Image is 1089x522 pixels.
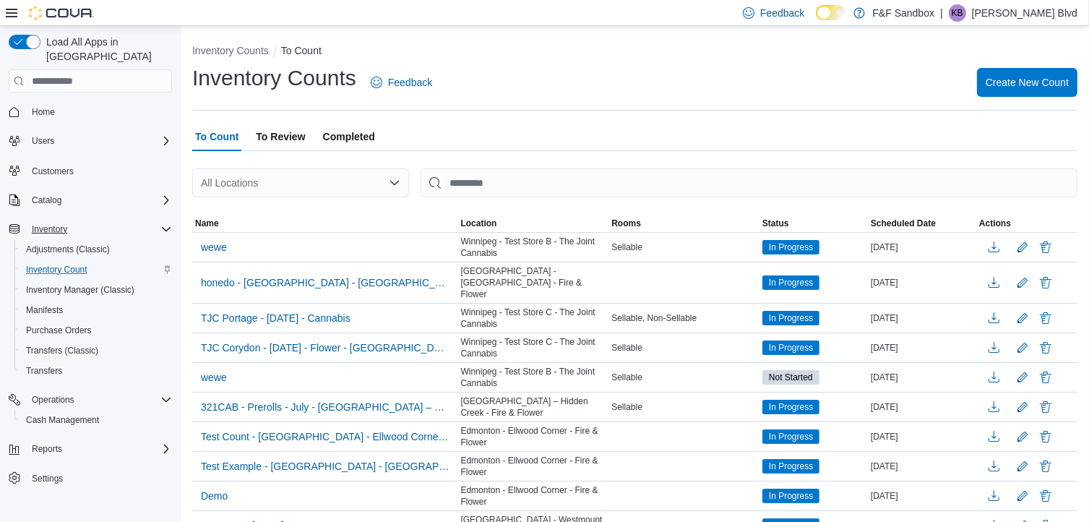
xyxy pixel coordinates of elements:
span: [GEOGRAPHIC_DATA] – Hidden Creek - Fire & Flower [461,395,606,419]
a: Inventory Count [20,261,93,278]
button: Purchase Orders [14,320,178,341]
span: Status [762,218,789,229]
span: Adjustments (Classic) [26,244,110,255]
span: Test Example - [GEOGRAPHIC_DATA] - [GEOGRAPHIC_DATA] - Fire & Flower [201,459,449,474]
button: Catalog [26,192,67,209]
span: Location [461,218,497,229]
button: Edit count details [1014,307,1031,329]
button: Customers [3,160,178,181]
span: Completed [323,122,375,151]
button: Status [759,215,868,232]
p: F&F Sandbox [872,4,934,22]
span: Transfers (Classic) [20,342,172,359]
span: In Progress [762,489,819,503]
span: Users [32,135,54,147]
button: Test Example - [GEOGRAPHIC_DATA] - [GEOGRAPHIC_DATA] - Fire & Flower [195,455,455,477]
button: Delete [1037,239,1054,256]
span: honedo - [GEOGRAPHIC_DATA] - [GEOGRAPHIC_DATA] - Fire & Flower [201,275,449,290]
a: Adjustments (Classic) [20,241,116,258]
div: Sellable, Non-Sellable [608,309,759,327]
div: [DATE] [868,274,976,291]
button: Delete [1037,398,1054,416]
span: Operations [26,391,172,408]
span: To Review [256,122,305,151]
button: Transfers (Classic) [14,341,178,361]
button: Inventory Count [14,260,178,280]
span: In Progress [762,341,819,355]
a: Purchase Orders [20,322,98,339]
span: In Progress [762,311,819,325]
span: Transfers [20,362,172,380]
button: Create New Count [977,68,1077,97]
h1: Inventory Counts [192,64,356,93]
div: [DATE] [868,369,976,386]
span: In Progress [769,276,813,289]
span: Inventory [32,223,67,235]
a: Manifests [20,301,69,319]
a: Home [26,103,61,121]
div: Sellable [608,339,759,356]
button: Catalog [3,190,178,210]
span: Purchase Orders [26,325,92,336]
button: Delete [1037,369,1054,386]
button: Delete [1037,309,1054,327]
button: honedo - [GEOGRAPHIC_DATA] - [GEOGRAPHIC_DATA] - Fire & Flower [195,272,455,294]
span: Transfers [26,365,62,377]
span: In Progress [769,341,813,354]
span: Settings [32,473,63,484]
div: [DATE] [868,428,976,445]
button: Scheduled Date [868,215,976,232]
div: Sellable [608,239,759,256]
span: In Progress [769,489,813,502]
span: Catalog [32,194,61,206]
span: In Progress [762,240,819,254]
span: Load All Apps in [GEOGRAPHIC_DATA] [40,35,172,64]
input: This is a search bar. After typing your query, hit enter to filter the results lower in the page. [421,168,1077,197]
span: Inventory [26,221,172,238]
span: Not Started [769,371,813,384]
span: TJC Portage - [DATE] - Cannabis [201,311,350,325]
button: Adjustments (Classic) [14,239,178,260]
button: Edit count details [1014,426,1031,448]
a: Inventory Manager (Classic) [20,281,140,299]
button: TJC Portage - [DATE] - Cannabis [195,307,356,329]
span: Purchase Orders [20,322,172,339]
button: Edit count details [1014,236,1031,258]
span: Inventory Count [26,264,87,275]
button: Inventory [26,221,73,238]
span: In Progress [762,459,819,474]
span: Feedback [388,75,432,90]
span: Customers [26,161,172,179]
button: Test Count - [GEOGRAPHIC_DATA] - Ellwood Corner - Fire & Flower [195,426,455,448]
button: Users [3,131,178,151]
span: Edmonton - Ellwood Corner - Fire & Flower [461,484,606,508]
span: Reports [26,440,172,458]
button: Delete [1037,428,1054,445]
button: Settings [3,468,178,489]
span: In Progress [769,460,813,473]
button: Inventory [3,219,178,239]
button: wewe [195,367,233,388]
button: Location [458,215,609,232]
span: Inventory Manager (Classic) [20,281,172,299]
span: Settings [26,469,172,487]
button: Open list of options [389,177,400,189]
img: Cova [29,6,94,20]
span: Actions [979,218,1011,229]
span: In Progress [769,241,813,254]
button: Reports [3,439,178,459]
button: TJC Corydon - [DATE] - Flower - [GEOGRAPHIC_DATA] - Test Store C - The Joint Cannabis [195,337,455,359]
span: To Count [195,122,238,151]
span: In Progress [769,430,813,443]
button: Reports [26,440,68,458]
div: Sellable [608,398,759,416]
span: Manifests [26,304,63,316]
span: Feedback [760,6,804,20]
span: Cash Management [20,411,172,429]
button: Inventory Manager (Classic) [14,280,178,300]
button: Edit count details [1014,367,1031,388]
div: [DATE] [868,458,976,475]
button: Inventory Counts [192,45,269,56]
span: Adjustments (Classic) [20,241,172,258]
a: Transfers [20,362,68,380]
